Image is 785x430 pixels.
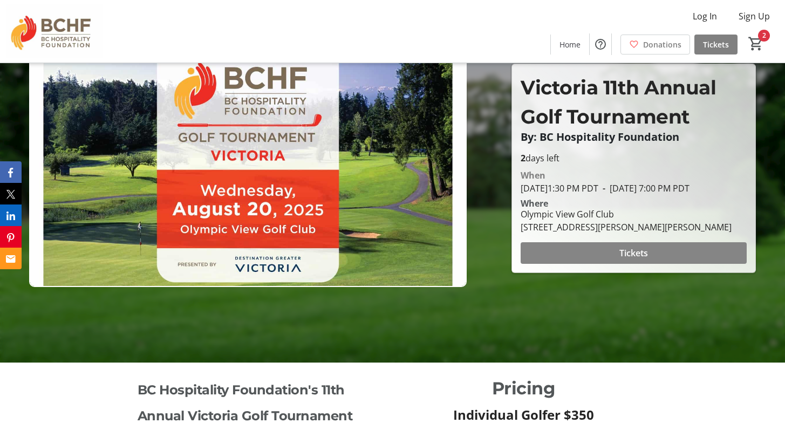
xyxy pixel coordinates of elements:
span: Donations [643,39,681,50]
img: BC Hospitality Foundation's Logo [6,4,103,58]
span: 2 [521,152,525,164]
p: days left [521,152,747,165]
span: BC Hospitality Foundation's 11th Annual Victoria Golf Tournament [138,382,353,424]
span: Tickets [619,247,648,260]
span: Log In [693,10,717,23]
div: Where [521,199,548,208]
span: Home [559,39,581,50]
button: Help [590,33,611,55]
div: [STREET_ADDRESS][PERSON_NAME][PERSON_NAME] [521,221,732,234]
p: By: BC Hospitality Foundation [521,131,747,143]
span: [DATE] 1:30 PM PDT [521,182,598,194]
button: Sign Up [730,8,779,25]
div: When [521,169,545,182]
img: Campaign CTA Media Photo [29,41,467,287]
span: Tickets [703,39,729,50]
span: - [598,182,610,194]
div: Olympic View Golf Club [521,208,732,221]
span: Sign Up [739,10,770,23]
button: Cart [746,34,766,53]
a: Home [551,35,589,54]
a: Donations [620,35,690,54]
a: Tickets [694,35,738,54]
span: [DATE] 7:00 PM PDT [598,182,690,194]
p: Pricing [399,376,648,401]
button: Tickets [521,242,747,264]
strong: Individual Golfer $350 [453,406,594,424]
button: Log In [684,8,726,25]
span: Victoria 11th Annual Golf Tournament [521,76,716,128]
